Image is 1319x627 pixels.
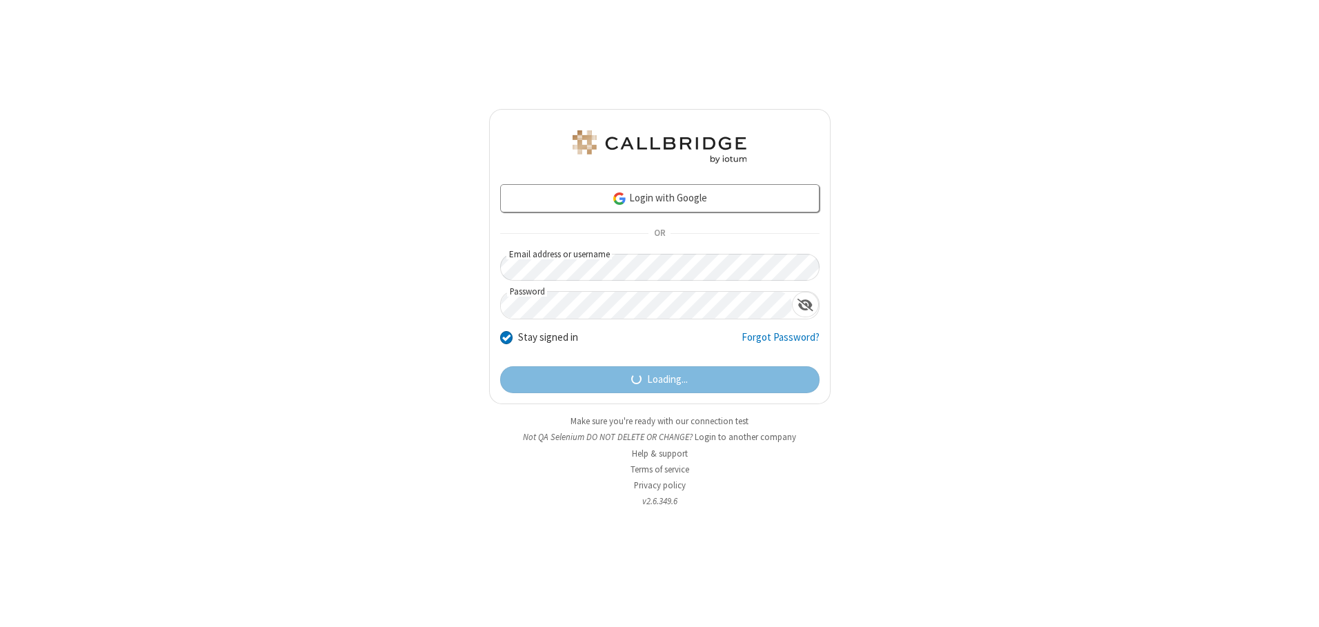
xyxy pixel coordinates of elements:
img: google-icon.png [612,191,627,206]
a: Privacy policy [634,479,686,491]
a: Help & support [632,448,688,459]
span: OR [648,223,671,243]
li: v2.6.349.6 [489,495,831,508]
a: Make sure you're ready with our connection test [571,415,748,427]
img: QA Selenium DO NOT DELETE OR CHANGE [570,130,749,163]
button: Login to another company [695,430,796,444]
a: Forgot Password? [742,330,820,356]
input: Email address or username [500,254,820,281]
span: Loading... [647,372,688,388]
a: Login with Google [500,184,820,212]
button: Loading... [500,366,820,394]
label: Stay signed in [518,330,578,346]
li: Not QA Selenium DO NOT DELETE OR CHANGE? [489,430,831,444]
a: Terms of service [631,464,689,475]
input: Password [501,292,792,319]
div: Show password [792,292,819,317]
